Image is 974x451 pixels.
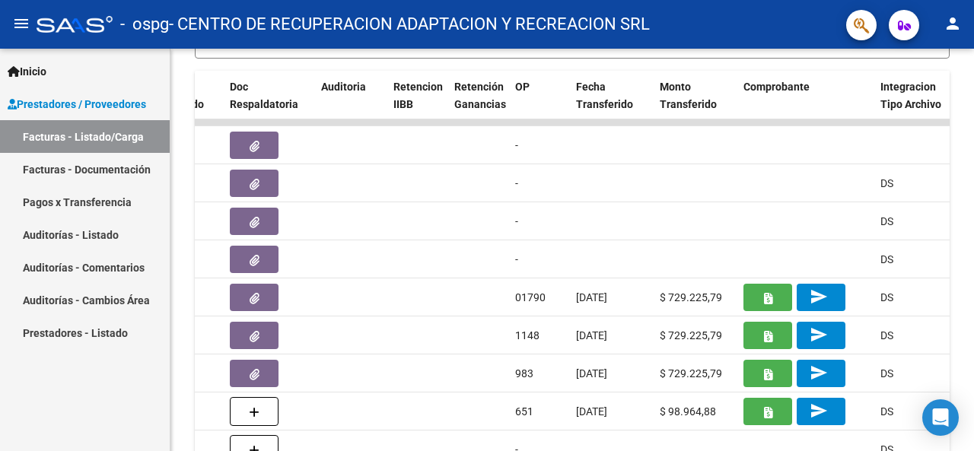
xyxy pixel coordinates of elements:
span: Prestadores / Proveedores [8,96,146,113]
datatable-header-cell: Comprobante [737,71,874,138]
span: Retencion IIBB [393,81,443,110]
span: Monto Transferido [660,81,717,110]
mat-icon: send [810,326,828,344]
span: DS [880,215,893,227]
datatable-header-cell: Retencion IIBB [387,71,448,138]
mat-icon: send [810,287,828,306]
datatable-header-cell: Retención Ganancias [448,71,509,138]
span: Fecha Recibido [161,81,204,110]
mat-icon: person [944,14,962,33]
datatable-header-cell: Doc Respaldatoria [224,71,315,138]
span: - [515,177,518,189]
span: 01790 [515,291,546,303]
span: OP [515,81,530,93]
span: DS [880,329,893,341]
div: Open Intercom Messenger [922,399,959,436]
span: 983 [515,367,533,380]
span: Doc Respaldatoria [230,81,298,110]
span: - [515,139,518,151]
span: - [515,215,518,227]
span: $ 729.225,79 [660,367,722,380]
datatable-header-cell: Integracion Tipo Archivo [874,71,958,138]
span: DS [880,253,893,265]
span: 651 [515,405,533,418]
span: - [515,253,518,265]
span: - ospg [120,8,169,41]
span: DS [880,367,893,380]
span: Fecha Transferido [576,81,633,110]
span: [DATE] [576,291,607,303]
datatable-header-cell: Fecha Transferido [570,71,654,138]
span: Comprobante [743,81,810,93]
span: Integracion Tipo Archivo [880,81,941,110]
datatable-header-cell: Auditoria [315,71,387,138]
mat-icon: send [810,364,828,382]
datatable-header-cell: Monto Transferido [654,71,737,138]
span: Auditoria [321,81,366,93]
span: DS [880,177,893,189]
mat-icon: menu [12,14,30,33]
span: $ 98.964,88 [660,405,716,418]
span: DS [880,405,893,418]
span: - CENTRO DE RECUPERACION ADAPTACION Y RECREACION SRL [169,8,650,41]
span: [DATE] [576,329,607,341]
datatable-header-cell: OP [509,71,570,138]
mat-icon: send [810,402,828,420]
span: $ 729.225,79 [660,329,722,341]
span: $ 729.225,79 [660,291,722,303]
span: Retención Ganancias [454,81,506,110]
span: [DATE] [576,367,607,380]
span: Inicio [8,63,46,80]
span: DS [880,291,893,303]
span: 1148 [515,329,540,341]
span: [DATE] [576,405,607,418]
